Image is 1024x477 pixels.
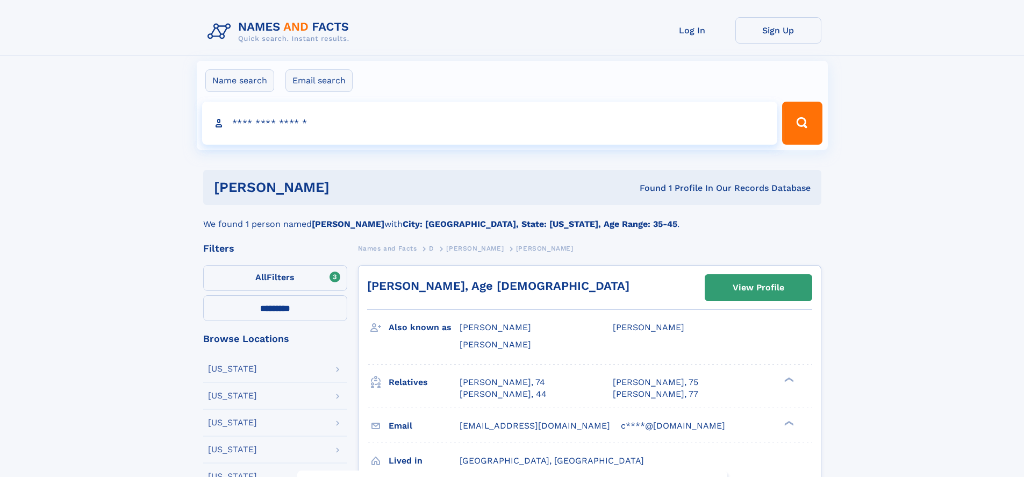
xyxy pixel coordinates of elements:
div: Browse Locations [203,334,347,344]
a: View Profile [705,275,812,301]
b: [PERSON_NAME] [312,219,384,229]
a: [PERSON_NAME], 74 [460,376,545,388]
div: Filters [203,244,347,253]
input: search input [202,102,778,145]
span: [GEOGRAPHIC_DATA], [GEOGRAPHIC_DATA] [460,455,644,466]
div: ❯ [782,376,794,383]
div: [US_STATE] [208,365,257,373]
a: Sign Up [735,17,821,44]
a: Names and Facts [358,241,417,255]
span: [PERSON_NAME] [460,322,531,332]
h3: Also known as [389,318,460,337]
span: D [429,245,434,252]
div: ❯ [782,419,794,426]
div: [US_STATE] [208,391,257,400]
div: Found 1 Profile In Our Records Database [484,182,811,194]
h3: Email [389,417,460,435]
span: [PERSON_NAME] [460,339,531,350]
label: Name search [205,69,274,92]
button: Search Button [782,102,822,145]
b: City: [GEOGRAPHIC_DATA], State: [US_STATE], Age Range: 35-45 [403,219,677,229]
h3: Relatives [389,373,460,391]
a: Log In [649,17,735,44]
a: [PERSON_NAME], 77 [613,388,698,400]
div: We found 1 person named with . [203,205,821,231]
div: [US_STATE] [208,445,257,454]
span: [PERSON_NAME] [516,245,574,252]
a: [PERSON_NAME], 44 [460,388,547,400]
div: View Profile [733,275,784,300]
label: Email search [285,69,353,92]
a: [PERSON_NAME] [446,241,504,255]
span: [PERSON_NAME] [446,245,504,252]
a: [PERSON_NAME], 75 [613,376,698,388]
span: [EMAIL_ADDRESS][DOMAIN_NAME] [460,421,610,431]
span: [PERSON_NAME] [613,322,684,332]
h1: [PERSON_NAME] [214,181,485,194]
h3: Lived in [389,452,460,470]
a: D [429,241,434,255]
span: All [255,272,267,282]
div: [US_STATE] [208,418,257,427]
img: Logo Names and Facts [203,17,358,46]
label: Filters [203,265,347,291]
a: [PERSON_NAME], Age [DEMOGRAPHIC_DATA] [367,279,629,293]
